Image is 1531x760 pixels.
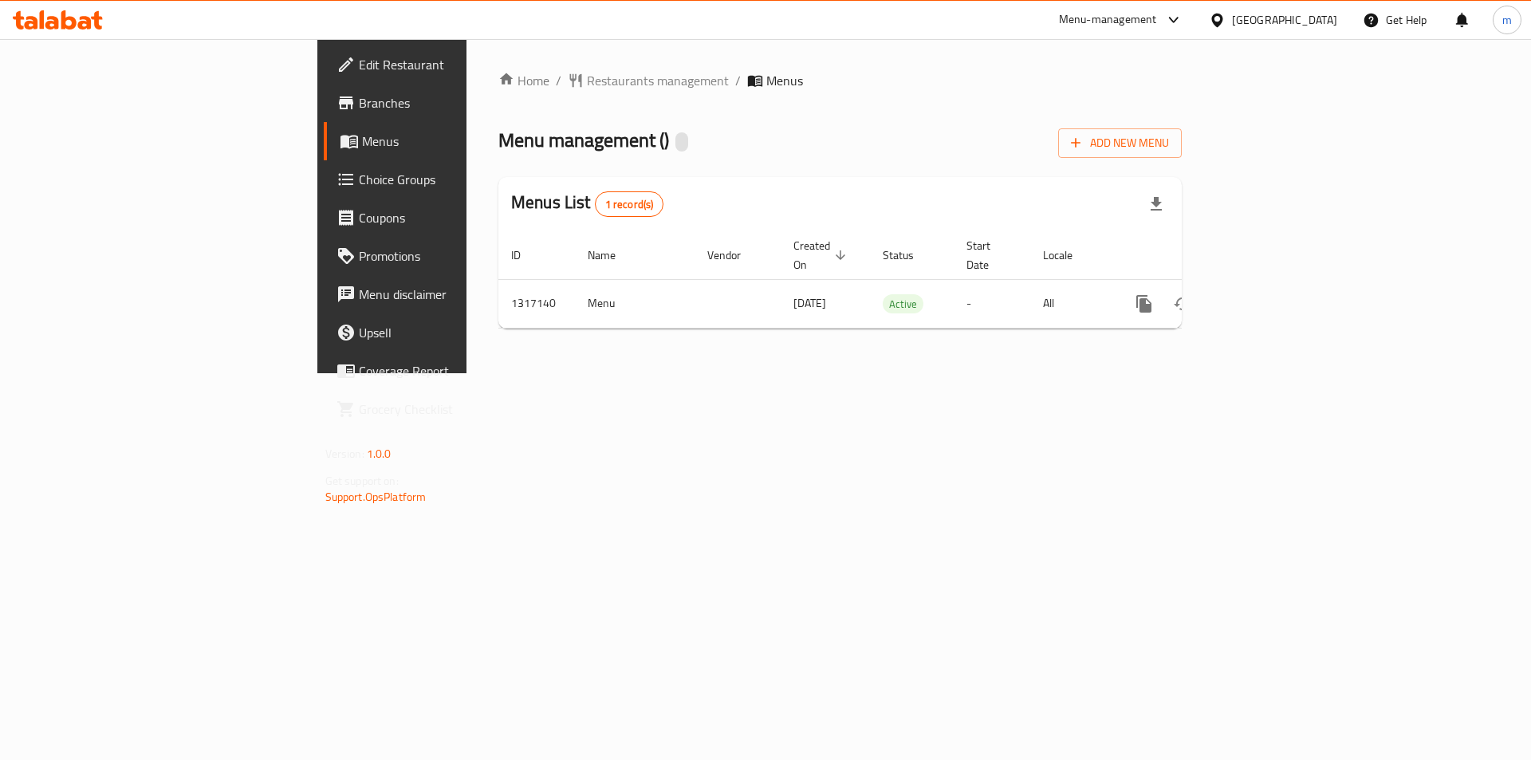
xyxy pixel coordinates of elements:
[324,199,573,237] a: Coupons
[1137,185,1175,223] div: Export file
[325,443,364,464] span: Version:
[883,294,923,313] div: Active
[324,352,573,390] a: Coverage Report
[324,122,573,160] a: Menus
[325,486,427,507] a: Support.OpsPlatform
[324,237,573,275] a: Promotions
[511,191,663,217] h2: Menus List
[966,236,1011,274] span: Start Date
[1058,128,1182,158] button: Add New Menu
[707,246,762,265] span: Vendor
[359,93,561,112] span: Branches
[954,279,1030,328] td: -
[498,231,1291,329] table: enhanced table
[766,71,803,90] span: Menus
[359,208,561,227] span: Coupons
[359,246,561,266] span: Promotions
[793,236,851,274] span: Created On
[324,160,573,199] a: Choice Groups
[587,71,729,90] span: Restaurants management
[359,55,561,74] span: Edit Restaurant
[325,471,399,491] span: Get support on:
[324,84,573,122] a: Branches
[735,71,741,90] li: /
[498,71,1182,90] nav: breadcrumb
[1112,231,1291,280] th: Actions
[588,246,636,265] span: Name
[359,323,561,342] span: Upsell
[359,361,561,380] span: Coverage Report
[324,390,573,428] a: Grocery Checklist
[1163,285,1202,323] button: Change Status
[511,246,541,265] span: ID
[359,285,561,304] span: Menu disclaimer
[498,122,669,158] span: Menu management ( )
[596,197,663,212] span: 1 record(s)
[367,443,392,464] span: 1.0.0
[595,191,664,217] div: Total records count
[1030,279,1112,328] td: All
[1232,11,1337,29] div: [GEOGRAPHIC_DATA]
[575,279,695,328] td: Menu
[1502,11,1512,29] span: m
[1071,133,1169,153] span: Add New Menu
[324,45,573,84] a: Edit Restaurant
[362,132,561,151] span: Menus
[793,293,826,313] span: [DATE]
[324,313,573,352] a: Upsell
[883,246,935,265] span: Status
[568,71,729,90] a: Restaurants management
[1125,285,1163,323] button: more
[1043,246,1093,265] span: Locale
[1059,10,1157,30] div: Menu-management
[359,170,561,189] span: Choice Groups
[359,400,561,419] span: Grocery Checklist
[324,275,573,313] a: Menu disclaimer
[883,295,923,313] span: Active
